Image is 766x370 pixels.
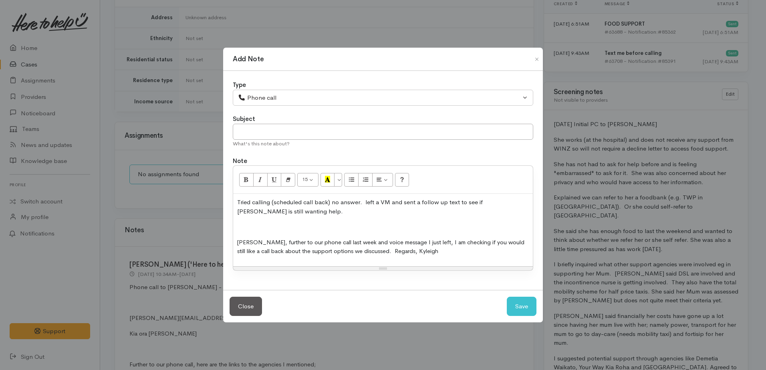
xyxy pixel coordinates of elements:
[253,173,268,187] button: Italic (CTRL+I)
[233,80,246,90] label: Type
[372,173,393,187] button: Paragraph
[302,176,308,183] span: 15
[334,173,342,187] button: More Color
[238,93,521,103] div: Phone call
[281,173,295,187] button: Remove Font Style (CTRL+\)
[233,157,247,166] label: Note
[237,198,529,216] p: Tried calling (scheduled call back) no answer. left a VM and sent a follow up text to see if [PER...
[237,239,524,255] span: [PERSON_NAME], further to our phone call last week and voice message I just left, I am checking i...
[233,54,264,64] h1: Add Note
[233,140,533,148] div: What's this note about?
[233,90,533,106] button: Phone call
[530,54,543,64] button: Close
[395,173,409,187] button: Help
[297,173,318,187] button: Font Size
[267,173,282,187] button: Underline (CTRL+U)
[344,173,359,187] button: Unordered list (CTRL+SHIFT+NUM7)
[321,173,335,187] button: Recent Color
[233,115,255,124] label: Subject
[358,173,373,187] button: Ordered list (CTRL+SHIFT+NUM8)
[233,267,533,270] div: Resize
[507,297,536,316] button: Save
[230,297,262,316] button: Close
[239,173,254,187] button: Bold (CTRL+B)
